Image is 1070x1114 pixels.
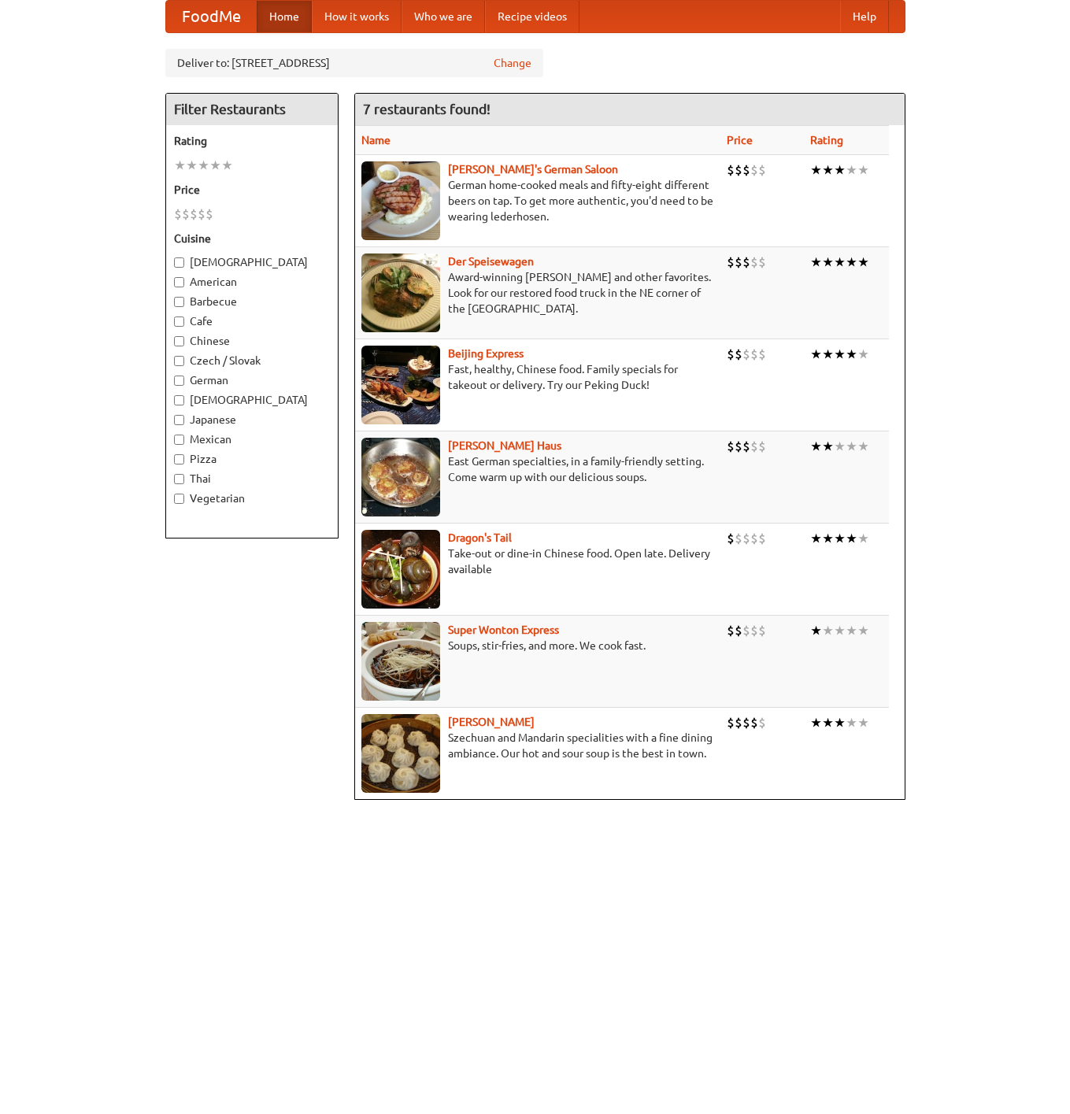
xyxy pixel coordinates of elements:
[742,438,750,455] li: $
[846,438,857,455] li: ★
[750,622,758,639] li: $
[735,714,742,731] li: $
[448,624,559,636] a: Super Wonton Express
[361,714,440,793] img: shandong.jpg
[758,438,766,455] li: $
[758,622,766,639] li: $
[822,254,834,271] li: ★
[174,333,330,349] label: Chinese
[186,157,198,174] li: ★
[857,622,869,639] li: ★
[174,471,330,487] label: Thai
[846,161,857,179] li: ★
[727,134,753,146] a: Price
[727,622,735,639] li: $
[174,182,330,198] h5: Price
[361,530,440,609] img: dragon.jpg
[361,269,714,316] p: Award-winning [PERSON_NAME] and other favorites. Look for our restored food truck in the NE corne...
[494,55,531,71] a: Change
[810,161,822,179] li: ★
[361,346,440,424] img: beijing.jpg
[846,622,857,639] li: ★
[750,530,758,547] li: $
[361,453,714,485] p: East German specialties, in a family-friendly setting. Come warm up with our delicious soups.
[198,157,209,174] li: ★
[174,231,330,246] h5: Cuisine
[174,376,184,386] input: German
[174,316,184,327] input: Cafe
[174,157,186,174] li: ★
[174,435,184,445] input: Mexican
[174,415,184,425] input: Japanese
[840,1,889,32] a: Help
[257,1,312,32] a: Home
[174,490,330,506] label: Vegetarian
[361,134,391,146] a: Name
[361,730,714,761] p: Szechuan and Mandarin specialities with a fine dining ambiance. Our hot and sour soup is the best...
[361,546,714,577] p: Take-out or dine-in Chinese food. Open late. Delivery available
[750,714,758,731] li: $
[735,622,742,639] li: $
[174,205,182,223] li: $
[846,254,857,271] li: ★
[846,530,857,547] li: ★
[727,254,735,271] li: $
[822,438,834,455] li: ★
[312,1,402,32] a: How it works
[742,622,750,639] li: $
[810,530,822,547] li: ★
[834,714,846,731] li: ★
[209,157,221,174] li: ★
[448,163,618,176] a: [PERSON_NAME]'s German Saloon
[363,102,491,117] ng-pluralize: 7 restaurants found!
[742,346,750,363] li: $
[174,254,330,270] label: [DEMOGRAPHIC_DATA]
[810,346,822,363] li: ★
[758,161,766,179] li: $
[448,347,524,360] a: Beijing Express
[182,205,190,223] li: $
[174,392,330,408] label: [DEMOGRAPHIC_DATA]
[190,205,198,223] li: $
[810,714,822,731] li: ★
[727,161,735,179] li: $
[822,346,834,363] li: ★
[750,161,758,179] li: $
[174,353,330,368] label: Czech / Slovak
[174,336,184,346] input: Chinese
[727,530,735,547] li: $
[174,257,184,268] input: [DEMOGRAPHIC_DATA]
[448,255,534,268] a: Der Speisewagen
[742,714,750,731] li: $
[834,161,846,179] li: ★
[402,1,485,32] a: Who we are
[735,254,742,271] li: $
[735,438,742,455] li: $
[448,439,561,452] a: [PERSON_NAME] Haus
[174,372,330,388] label: German
[174,454,184,464] input: Pizza
[174,431,330,447] label: Mexican
[174,297,184,307] input: Barbecue
[727,438,735,455] li: $
[857,438,869,455] li: ★
[742,254,750,271] li: $
[174,395,184,405] input: [DEMOGRAPHIC_DATA]
[361,638,714,653] p: Soups, stir-fries, and more. We cook fast.
[822,714,834,731] li: ★
[742,530,750,547] li: $
[361,622,440,701] img: superwonton.jpg
[174,451,330,467] label: Pizza
[834,622,846,639] li: ★
[735,346,742,363] li: $
[846,714,857,731] li: ★
[174,274,330,290] label: American
[174,313,330,329] label: Cafe
[174,277,184,287] input: American
[166,1,257,32] a: FoodMe
[205,205,213,223] li: $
